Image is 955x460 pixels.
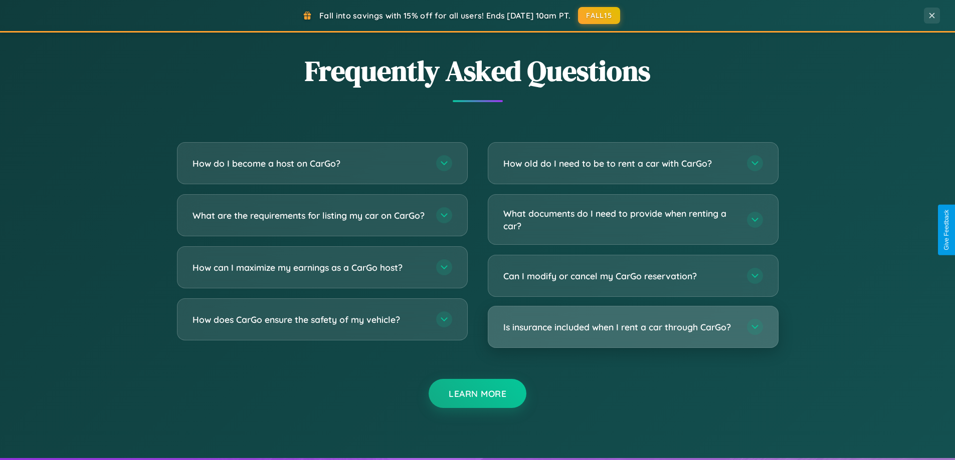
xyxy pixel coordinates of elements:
h3: How can I maximize my earnings as a CarGo host? [193,261,426,274]
button: Learn More [429,379,526,408]
h3: How does CarGo ensure the safety of my vehicle? [193,313,426,326]
h3: How do I become a host on CarGo? [193,157,426,170]
h3: What documents do I need to provide when renting a car? [503,207,737,232]
button: FALL15 [578,7,620,24]
h3: What are the requirements for listing my car on CarGo? [193,209,426,222]
h3: Is insurance included when I rent a car through CarGo? [503,321,737,333]
div: Give Feedback [943,210,950,250]
h2: Frequently Asked Questions [177,52,779,90]
span: Fall into savings with 15% off for all users! Ends [DATE] 10am PT. [319,11,570,21]
h3: Can I modify or cancel my CarGo reservation? [503,270,737,282]
h3: How old do I need to be to rent a car with CarGo? [503,157,737,170]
